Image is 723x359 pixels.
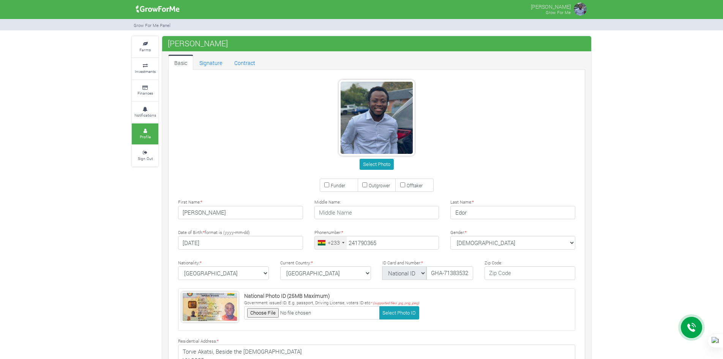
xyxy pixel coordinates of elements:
small: Sign Out [138,156,153,161]
input: Phone Number [314,236,439,250]
a: Basic [168,55,193,70]
label: Last Name: [450,199,474,206]
small: Offtaker [407,182,423,188]
span: [PERSON_NAME] [166,36,230,51]
input: First Name [178,206,303,220]
input: Funder [324,182,329,187]
i: * (supported files .jpg, png, jpeg) [371,301,419,305]
input: Last Name [450,206,575,220]
label: Middle Name: [314,199,341,206]
p: [PERSON_NAME] [531,2,571,11]
small: Investments [135,69,156,74]
small: Outgrower [369,182,390,188]
small: Farms [139,47,151,52]
div: +233 [328,239,340,247]
p: Government issued ID. E.g. passport, Driving License, voters ID etc [244,300,419,306]
input: Outgrower [362,182,367,187]
a: Farms [132,36,158,57]
img: growforme image [133,2,182,17]
div: Ghana (Gaana): +233 [315,236,347,249]
label: Gender: [450,229,467,236]
small: Finances [137,90,153,96]
label: Current Country: [280,260,313,266]
button: Select Photo ID [379,306,419,319]
strong: National Photo ID (25MB Maximum) [244,292,330,299]
small: Profile [140,134,151,139]
small: Funder [331,182,345,188]
label: ID Card and Number: [382,260,423,266]
button: Select Photo [360,159,393,170]
img: growforme image [573,2,588,17]
label: Residential Address: [178,338,219,345]
input: Offtaker [400,182,405,187]
a: Notifications [132,102,158,123]
small: Notifications [134,112,156,118]
a: Sign Out [132,145,158,166]
label: First Name: [178,199,202,206]
input: Type Date of Birth (YYYY-MM-DD) [178,236,303,250]
a: Finances [132,80,158,101]
input: Middle Name [314,206,439,220]
input: Zip Code [485,266,575,280]
label: Zip Code: [485,260,502,266]
a: Profile [132,123,158,144]
input: ID Number [426,266,473,280]
a: Investments [132,58,158,79]
small: Grow For Me [546,9,571,15]
label: Nationality: [178,260,202,266]
label: Date of Birth: format is (yyyy-mm-dd) [178,229,250,236]
small: Grow For Me Panel [134,22,170,28]
a: Signature [193,55,228,70]
label: Phonenumber: [314,229,343,236]
a: Contract [228,55,261,70]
